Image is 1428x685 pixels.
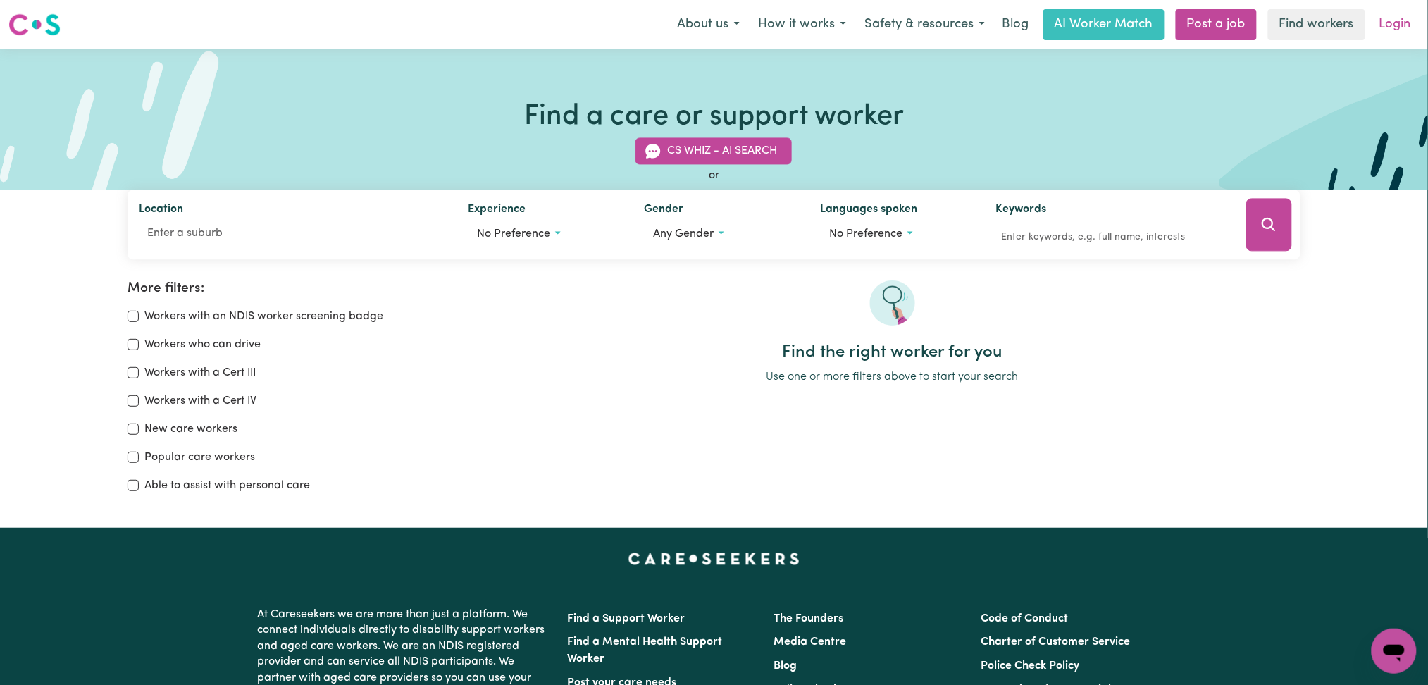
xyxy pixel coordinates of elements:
label: Experience [468,202,526,221]
label: New care workers [144,421,237,438]
label: Popular care workers [144,449,255,466]
h2: Find the right worker for you [485,342,1300,363]
span: No preference [829,229,902,240]
label: Gender [644,202,683,221]
div: or [128,168,1300,185]
a: Media Centre [774,636,847,648]
a: Login [1371,9,1420,40]
button: CS Whiz - AI Search [635,138,792,165]
a: Careseekers logo [8,8,61,41]
a: Find a Mental Health Support Worker [568,636,723,665]
button: About us [668,10,749,39]
label: Workers with a Cert III [144,364,256,381]
a: Code of Conduct [981,613,1068,624]
label: Able to assist with personal care [144,477,310,494]
span: Any gender [653,229,714,240]
label: Languages spoken [820,202,917,221]
img: Careseekers logo [8,12,61,37]
a: Find workers [1268,9,1365,40]
label: Workers with a Cert IV [144,393,256,409]
a: Find a Support Worker [568,613,685,624]
a: Blog [994,9,1038,40]
label: Keywords [996,202,1047,221]
label: Workers with an NDIS worker screening badge [144,308,383,325]
a: Charter of Customer Service [981,636,1130,648]
button: Worker language preferences [820,221,974,248]
p: Use one or more filters above to start your search [485,369,1300,385]
h1: Find a care or support worker [524,100,904,134]
input: Enter keywords, e.g. full name, interests [996,227,1227,249]
a: Blog [774,660,797,672]
a: Police Check Policy [981,660,1079,672]
input: Enter a suburb [139,221,446,247]
iframe: Button to launch messaging window [1372,629,1417,674]
a: Post a job [1176,9,1257,40]
label: Location [139,202,183,221]
button: Search [1246,199,1292,252]
button: Worker gender preference [644,221,797,248]
button: Safety & resources [855,10,994,39]
button: How it works [749,10,855,39]
span: No preference [478,229,551,240]
a: Careseekers home page [628,553,800,564]
a: The Founders [774,613,844,624]
a: AI Worker Match [1043,9,1165,40]
label: Workers who can drive [144,336,261,353]
h2: More filters: [128,280,468,297]
button: Worker experience options [468,221,622,248]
